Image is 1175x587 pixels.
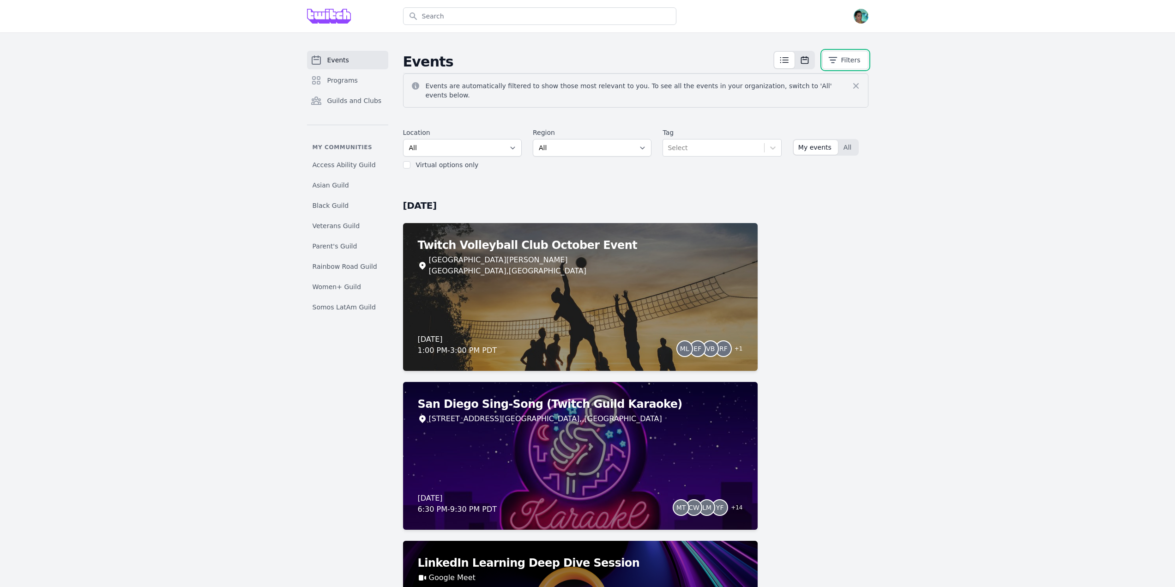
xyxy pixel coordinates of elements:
span: CW [688,504,699,511]
span: VB [706,345,715,352]
h2: Events [403,54,773,70]
button: All [839,140,858,155]
a: Access Ability Guild [307,157,388,173]
span: MT [676,504,686,511]
div: [DATE] 1:00 PM - 3:00 PM PDT [418,334,497,356]
span: LM [702,504,711,511]
a: Guilds and Clubs [307,91,388,110]
h2: San Diego Sing-Song (Twitch Guild Karaoke) [418,397,743,412]
input: Search [403,7,676,25]
p: Events are automatically filtered to show those most relevant to you. To see all the events in yo... [426,81,851,100]
button: Filters [822,51,868,69]
span: Asian Guild [313,181,349,190]
span: All [844,143,851,152]
span: [GEOGRAPHIC_DATA][PERSON_NAME] [GEOGRAPHIC_DATA] , [GEOGRAPHIC_DATA] [429,254,586,277]
a: Women+ Guild [307,278,388,295]
span: Guilds and Clubs [327,96,382,105]
label: Region [533,128,651,137]
label: Virtual options only [416,161,479,169]
span: Rainbow Road Guild [313,262,377,271]
a: Veterans Guild [307,218,388,234]
h2: Twitch Volleyball Club October Event [418,238,743,253]
img: Grove [307,9,351,24]
a: Rainbow Road Guild [307,258,388,275]
a: Parent's Guild [307,238,388,254]
p: My communities [307,144,388,151]
span: Parent's Guild [313,242,357,251]
div: [DATE] 6:30 PM - 9:30 PM PDT [418,493,497,515]
span: Somos LatAm Guild [313,303,376,312]
label: Location [403,128,522,137]
span: YF [716,504,724,511]
button: My events [794,140,838,155]
label: Tag [663,128,781,137]
span: Veterans Guild [313,221,360,230]
div: Select [668,143,687,153]
span: Women+ Guild [313,282,361,291]
a: Programs [307,71,388,90]
span: RF [719,345,728,352]
span: Black Guild [313,201,349,210]
nav: Sidebar [307,51,388,315]
a: Events [307,51,388,69]
span: + 14 [725,502,742,515]
a: Asian Guild [307,177,388,194]
span: + 1 [729,343,743,356]
span: EF [693,345,701,352]
span: Events [327,55,349,65]
span: [STREET_ADDRESS][GEOGRAPHIC_DATA], , [GEOGRAPHIC_DATA] [429,413,662,424]
a: San Diego Sing-Song (Twitch Guild Karaoke)[STREET_ADDRESS][GEOGRAPHIC_DATA],,[GEOGRAPHIC_DATA][DA... [403,382,758,530]
h2: [DATE] [403,199,758,212]
span: Programs [327,76,358,85]
a: Google Meet [429,572,476,583]
a: Black Guild [307,197,388,214]
h2: LinkedIn Learning Deep Dive Session [418,556,743,570]
a: Somos LatAm Guild [307,299,388,315]
span: My events [798,143,832,152]
a: Twitch Volleyball Club October Event[GEOGRAPHIC_DATA][PERSON_NAME] [GEOGRAPHIC_DATA],[GEOGRAPHIC_... [403,223,758,371]
span: Access Ability Guild [313,160,376,169]
span: ML [680,345,689,352]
